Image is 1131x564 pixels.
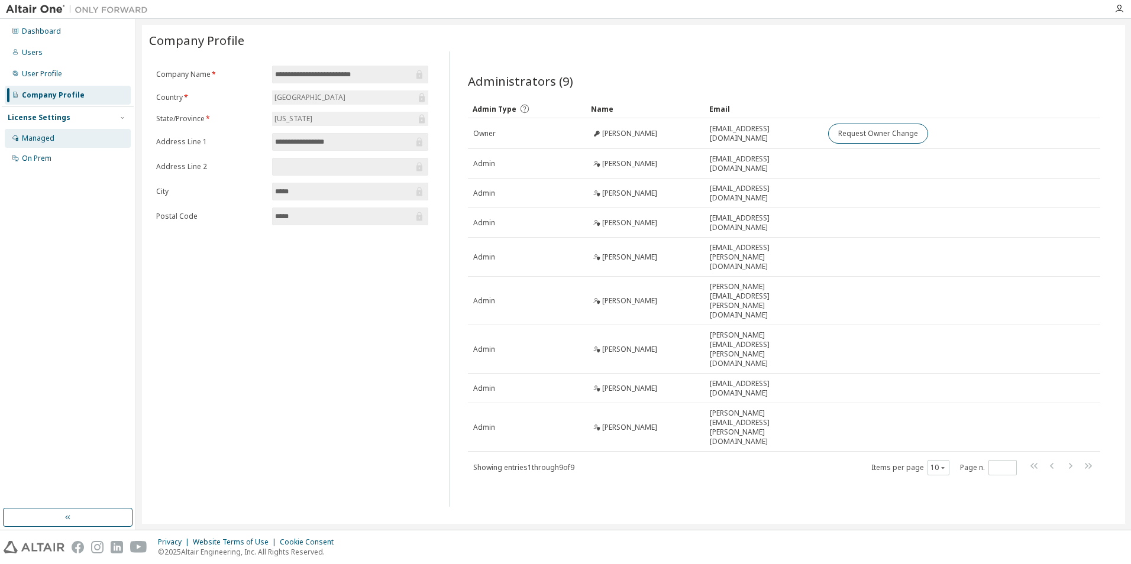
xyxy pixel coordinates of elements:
[710,213,817,232] span: [EMAIL_ADDRESS][DOMAIN_NAME]
[6,4,154,15] img: Altair One
[156,187,265,196] label: City
[473,104,516,114] span: Admin Type
[602,159,657,168] span: [PERSON_NAME]
[22,69,62,79] div: User Profile
[602,129,657,138] span: [PERSON_NAME]
[710,282,817,320] span: [PERSON_NAME][EMAIL_ADDRESS][PERSON_NAME][DOMAIN_NAME]
[156,212,265,221] label: Postal Code
[156,70,265,79] label: Company Name
[473,296,495,306] span: Admin
[473,345,495,354] span: Admin
[193,537,280,547] div: Website Terms of Use
[602,423,657,432] span: [PERSON_NAME]
[111,541,123,553] img: linkedin.svg
[473,129,496,138] span: Owner
[473,159,495,168] span: Admin
[272,112,428,126] div: [US_STATE]
[22,154,51,163] div: On Prem
[8,113,70,122] div: License Settings
[602,296,657,306] span: [PERSON_NAME]
[473,189,495,198] span: Admin
[710,184,817,203] span: [EMAIL_ADDRESS][DOMAIN_NAME]
[602,252,657,262] span: [PERSON_NAME]
[156,93,265,102] label: Country
[272,90,428,105] div: [GEOGRAPHIC_DATA]
[158,547,341,557] p: © 2025 Altair Engineering, Inc. All Rights Reserved.
[828,124,928,144] button: Request Owner Change
[710,154,817,173] span: [EMAIL_ADDRESS][DOMAIN_NAME]
[473,423,495,432] span: Admin
[156,162,265,171] label: Address Line 2
[602,345,657,354] span: [PERSON_NAME]
[960,460,1017,475] span: Page n.
[156,137,265,147] label: Address Line 1
[273,91,347,104] div: [GEOGRAPHIC_DATA]
[4,541,64,553] img: altair_logo.svg
[473,384,495,393] span: Admin
[156,114,265,124] label: State/Province
[473,462,574,472] span: Showing entries 1 through 9 of 9
[280,537,341,547] div: Cookie Consent
[22,48,43,57] div: Users
[602,218,657,228] span: [PERSON_NAME]
[149,32,244,48] span: Company Profile
[710,124,817,143] span: [EMAIL_ADDRESS][DOMAIN_NAME]
[930,463,946,472] button: 10
[591,99,700,118] div: Name
[468,73,573,89] span: Administrators (9)
[22,27,61,36] div: Dashboard
[130,541,147,553] img: youtube.svg
[602,384,657,393] span: [PERSON_NAME]
[22,134,54,143] div: Managed
[710,409,817,446] span: [PERSON_NAME][EMAIL_ADDRESS][PERSON_NAME][DOMAIN_NAME]
[710,379,817,398] span: [EMAIL_ADDRESS][DOMAIN_NAME]
[602,189,657,198] span: [PERSON_NAME]
[473,252,495,262] span: Admin
[709,99,818,118] div: Email
[22,90,85,100] div: Company Profile
[273,112,314,125] div: [US_STATE]
[710,330,817,368] span: [PERSON_NAME][EMAIL_ADDRESS][PERSON_NAME][DOMAIN_NAME]
[473,218,495,228] span: Admin
[871,460,949,475] span: Items per page
[91,541,104,553] img: instagram.svg
[72,541,84,553] img: facebook.svg
[710,243,817,271] span: [EMAIL_ADDRESS][PERSON_NAME][DOMAIN_NAME]
[158,537,193,547] div: Privacy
